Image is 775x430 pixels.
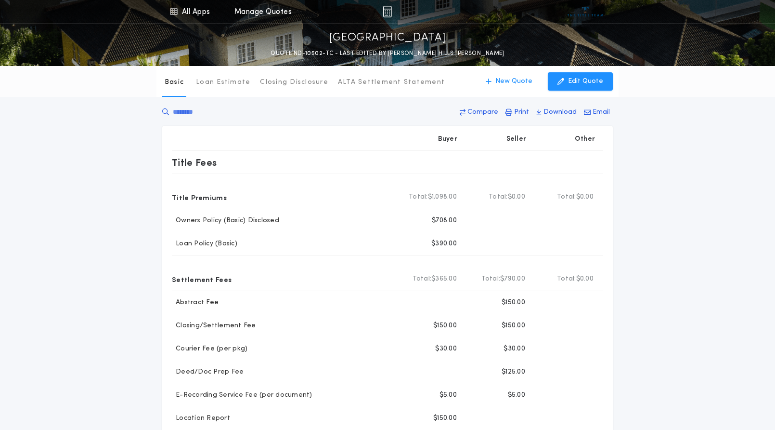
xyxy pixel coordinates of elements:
p: Title Premiums [172,189,227,205]
p: Print [514,107,529,117]
p: Compare [467,107,498,117]
p: Edit Quote [568,77,603,86]
p: Email [593,107,610,117]
p: $30.00 [504,344,525,354]
span: $365.00 [431,274,457,284]
button: Compare [457,104,501,121]
p: E-Recording Service Fee (per document) [172,390,312,400]
span: $0.00 [576,274,594,284]
p: $150.00 [433,414,457,423]
p: $5.00 [439,390,457,400]
p: Title Fees [172,155,217,170]
button: New Quote [476,72,542,91]
p: Closing Disclosure [260,78,328,87]
p: $125.00 [502,367,525,377]
p: Basic [165,78,184,87]
button: Print [503,104,532,121]
p: $708.00 [432,216,457,226]
button: Download [533,104,580,121]
p: Abstract Fee [172,298,219,308]
span: $790.00 [500,274,525,284]
span: $1,098.00 [428,192,457,202]
p: $30.00 [435,344,457,354]
p: Seller [506,134,527,144]
p: Loan Estimate [196,78,250,87]
p: Closing/Settlement Fee [172,321,256,331]
p: Other [575,134,595,144]
b: Total: [489,192,508,202]
span: $0.00 [508,192,525,202]
p: Loan Policy (Basic) [172,239,237,249]
img: img [383,6,392,17]
p: $5.00 [508,390,525,400]
span: $0.00 [576,192,594,202]
b: Total: [409,192,428,202]
p: $150.00 [502,321,525,331]
p: Download [543,107,577,117]
p: Owners Policy (Basic) Disclosed [172,216,279,226]
p: Courier Fee (per pkg) [172,344,247,354]
p: Deed/Doc Prep Fee [172,367,244,377]
p: QUOTE ND-10502-TC - LAST EDITED BY [PERSON_NAME] HILLS [PERSON_NAME] [271,49,504,58]
p: $150.00 [433,321,457,331]
img: vs-icon [568,7,604,16]
p: $150.00 [502,298,525,308]
b: Total: [413,274,432,284]
b: Total: [481,274,501,284]
p: Settlement Fees [172,271,232,287]
p: Location Report [172,414,230,423]
p: New Quote [495,77,532,86]
p: [GEOGRAPHIC_DATA] [329,30,446,46]
p: ALTA Settlement Statement [338,78,445,87]
p: $390.00 [431,239,457,249]
button: Edit Quote [548,72,613,91]
b: Total: [557,274,576,284]
p: Buyer [438,134,457,144]
button: Email [581,104,613,121]
b: Total: [557,192,576,202]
